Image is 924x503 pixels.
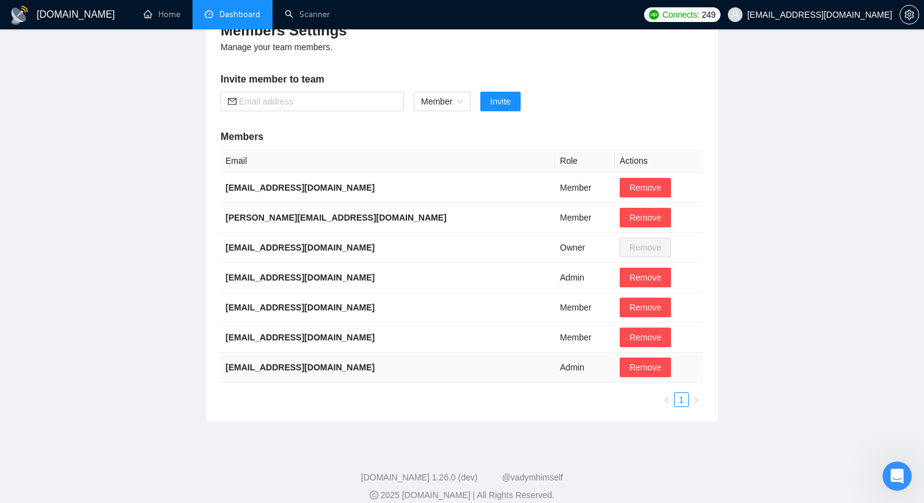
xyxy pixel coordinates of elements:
[882,461,912,491] iframe: Intercom live chat
[555,353,615,383] td: Admin
[10,6,29,25] img: logo
[659,392,674,407] li: Previous Page
[900,5,919,24] button: setting
[900,10,919,20] span: setting
[663,397,670,404] span: left
[620,358,671,377] button: Remove
[689,392,703,407] li: Next Page
[731,10,739,19] span: user
[689,392,703,407] button: right
[144,9,180,20] a: homeHome
[285,9,330,20] a: searchScanner
[10,489,914,502] div: 2025 [DOMAIN_NAME] | All Rights Reserved.
[226,362,375,372] b: [EMAIL_ADDRESS][DOMAIN_NAME]
[702,8,715,21] span: 249
[370,491,378,499] span: copyright
[692,397,700,404] span: right
[675,393,688,406] a: 1
[662,8,699,21] span: Connects:
[649,10,659,20] img: upwork-logo.png
[205,9,260,20] a: dashboardDashboard
[900,10,919,20] a: setting
[629,361,661,374] span: Remove
[361,472,478,482] a: [DOMAIN_NAME] 1.26.0 (dev)
[659,392,674,407] button: left
[502,472,563,482] a: @vadymhimself
[674,392,689,407] li: 1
